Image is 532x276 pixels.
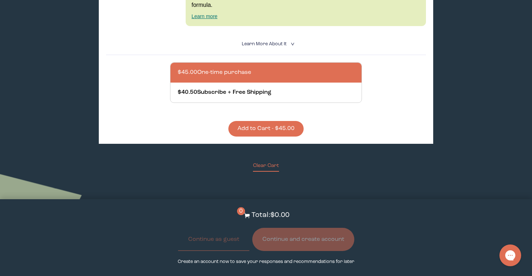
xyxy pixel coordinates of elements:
button: Continue and create account [252,228,354,251]
a: Learn more [191,13,218,19]
button: Continue as guest [178,228,249,251]
button: Clear Cart [253,162,279,172]
iframe: Gorgias live chat messenger [496,242,525,269]
summary: Learn More About it < [242,41,290,47]
span: Learn More About it [242,42,287,46]
p: Total: $0.00 [252,210,290,221]
span: 0 [237,207,245,215]
p: Create an account now to save your responses and recommendations for later [178,258,354,265]
button: Add to Cart - $45.00 [228,121,304,137]
i: < [288,42,295,46]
